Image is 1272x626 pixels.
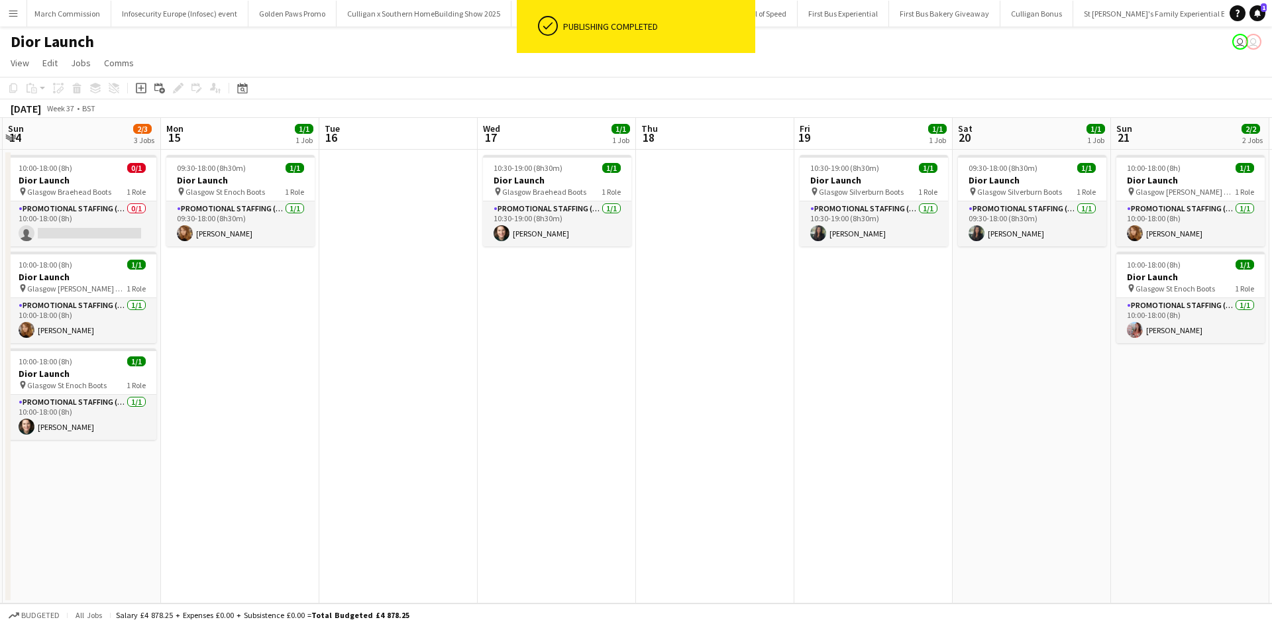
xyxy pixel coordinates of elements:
[1136,187,1235,197] span: Glasgow [PERSON_NAME] Galleries Boots
[929,135,946,145] div: 1 Job
[1116,174,1265,186] h3: Dior Launch
[8,201,156,246] app-card-role: Promotional Staffing (Sales Staff)0/110:00-18:00 (8h)
[483,123,500,134] span: Wed
[295,124,313,134] span: 1/1
[337,1,511,26] button: Culligan x Southern HomeBuilding Show 2025
[798,130,810,145] span: 19
[104,57,134,69] span: Comms
[116,610,409,620] div: Salary £4 878.25 + Expenses £0.00 + Subsistence £0.00 =
[958,155,1106,246] app-job-card: 09:30-18:00 (8h30m)1/1Dior Launch Glasgow Silverburn Boots1 RolePromotional Staffing (Sales Staff...
[166,174,315,186] h3: Dior Launch
[1116,252,1265,343] div: 10:00-18:00 (8h)1/1Dior Launch Glasgow St Enoch Boots1 RolePromotional Staffing (Sales Staff)1/11...
[977,187,1062,197] span: Glasgow Silverburn Boots
[8,395,156,440] app-card-role: Promotional Staffing (Sales Staff)1/110:00-18:00 (8h)[PERSON_NAME]
[99,54,139,72] a: Comms
[819,187,904,197] span: Glasgow Silverburn Boots
[127,260,146,270] span: 1/1
[248,1,337,26] button: Golden Paws Promo
[798,1,889,26] button: First Bus Experiential
[19,260,72,270] span: 10:00-18:00 (8h)
[1114,130,1132,145] span: 21
[8,174,156,186] h3: Dior Launch
[1127,163,1181,173] span: 10:00-18:00 (8h)
[800,155,948,246] app-job-card: 10:30-19:00 (8h30m)1/1Dior Launch Glasgow Silverburn Boots1 RolePromotional Staffing (Sales Staff...
[1077,163,1096,173] span: 1/1
[1235,187,1254,197] span: 1 Role
[166,155,315,246] app-job-card: 09:30-18:00 (8h30m)1/1Dior Launch Glasgow St Enoch Boots1 RolePromotional Staffing (Sales Staff)1...
[127,356,146,366] span: 1/1
[295,135,313,145] div: 1 Job
[612,135,629,145] div: 1 Job
[11,32,94,52] h1: Dior Launch
[958,201,1106,246] app-card-role: Promotional Staffing (Sales Staff)1/109:30-18:00 (8h30m)[PERSON_NAME]
[481,130,500,145] span: 17
[127,163,146,173] span: 0/1
[494,163,562,173] span: 10:30-19:00 (8h30m)
[111,1,248,26] button: Infosecurity Europe (Infosec) event
[1235,284,1254,293] span: 1 Role
[928,124,947,134] span: 1/1
[24,1,111,26] button: March Commission
[1245,34,1261,50] app-user-avatar: Joanne Milne
[1000,1,1073,26] button: Culligan Bonus
[73,610,105,620] span: All jobs
[66,54,96,72] a: Jobs
[1116,155,1265,246] app-job-card: 10:00-18:00 (8h)1/1Dior Launch Glasgow [PERSON_NAME] Galleries Boots1 RolePromotional Staffing (S...
[969,163,1037,173] span: 09:30-18:00 (8h30m)
[8,123,24,134] span: Sun
[1127,260,1181,270] span: 10:00-18:00 (8h)
[166,123,184,134] span: Mon
[8,368,156,380] h3: Dior Launch
[1242,135,1263,145] div: 2 Jobs
[185,187,265,197] span: Glasgow St Enoch Boots
[1232,34,1248,50] app-user-avatar: Joanne Milne
[44,103,77,113] span: Week 37
[325,123,340,134] span: Tue
[956,130,973,145] span: 20
[511,1,620,26] button: Royal Ascot Hosting Team
[1116,271,1265,283] h3: Dior Launch
[919,163,937,173] span: 1/1
[8,298,156,343] app-card-role: Promotional Staffing (Sales Staff)1/110:00-18:00 (8h)[PERSON_NAME]
[1087,135,1104,145] div: 1 Job
[8,271,156,283] h3: Dior Launch
[8,155,156,246] app-job-card: 10:00-18:00 (8h)0/1Dior Launch Glasgow Braehead Boots1 RolePromotional Staffing (Sales Staff)0/11...
[5,54,34,72] a: View
[1136,284,1215,293] span: Glasgow St Enoch Boots
[483,201,631,246] app-card-role: Promotional Staffing (Sales Staff)1/110:30-19:00 (8h30m)[PERSON_NAME]
[1242,124,1260,134] span: 2/2
[177,163,246,173] span: 09:30-18:00 (8h30m)
[19,356,72,366] span: 10:00-18:00 (8h)
[82,103,95,113] div: BST
[11,102,41,115] div: [DATE]
[311,610,409,620] span: Total Budgeted £4 878.25
[918,187,937,197] span: 1 Role
[1236,260,1254,270] span: 1/1
[483,155,631,246] app-job-card: 10:30-19:00 (8h30m)1/1Dior Launch Glasgow Braehead Boots1 RolePromotional Staffing (Sales Staff)1...
[285,187,304,197] span: 1 Role
[8,348,156,440] div: 10:00-18:00 (8h)1/1Dior Launch Glasgow St Enoch Boots1 RolePromotional Staffing (Sales Staff)1/11...
[286,163,304,173] span: 1/1
[164,130,184,145] span: 15
[1261,3,1267,12] span: 1
[483,174,631,186] h3: Dior Launch
[11,57,29,69] span: View
[563,21,750,32] div: Publishing completed
[21,611,60,620] span: Budgeted
[1116,123,1132,134] span: Sun
[1116,201,1265,246] app-card-role: Promotional Staffing (Sales Staff)1/110:00-18:00 (8h)[PERSON_NAME]
[8,252,156,343] div: 10:00-18:00 (8h)1/1Dior Launch Glasgow [PERSON_NAME] Galleries Boots1 RolePromotional Staffing (S...
[611,124,630,134] span: 1/1
[127,284,146,293] span: 1 Role
[1073,1,1251,26] button: St [PERSON_NAME]'s Family Experiential Event
[19,163,72,173] span: 10:00-18:00 (8h)
[958,123,973,134] span: Sat
[639,130,658,145] span: 18
[42,57,58,69] span: Edit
